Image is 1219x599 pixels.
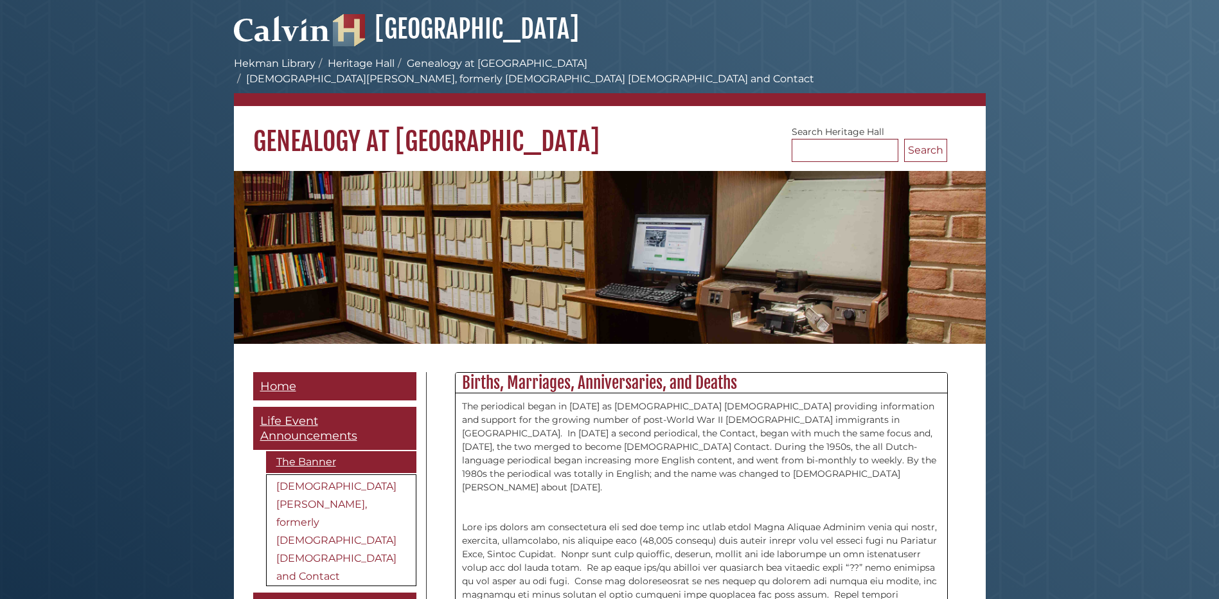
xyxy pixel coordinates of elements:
[260,414,357,443] span: Life Event Announcements
[333,13,579,45] a: [GEOGRAPHIC_DATA]
[234,71,814,87] li: [DEMOGRAPHIC_DATA][PERSON_NAME], formerly [DEMOGRAPHIC_DATA] [DEMOGRAPHIC_DATA] and Contact
[234,56,986,106] nav: breadcrumb
[266,451,416,473] a: The Banner
[462,400,941,494] p: The periodical began in [DATE] as [DEMOGRAPHIC_DATA] [DEMOGRAPHIC_DATA] providing information and...
[407,57,587,69] a: Genealogy at [GEOGRAPHIC_DATA]
[234,10,330,46] img: Calvin
[333,14,365,46] img: Hekman Library Logo
[266,474,416,586] a: [DEMOGRAPHIC_DATA][PERSON_NAME], formerly [DEMOGRAPHIC_DATA] [DEMOGRAPHIC_DATA] and Contact
[260,379,296,393] span: Home
[253,372,416,401] a: Home
[234,30,330,41] a: Calvin University
[904,139,947,162] button: Search
[328,57,395,69] a: Heritage Hall
[253,407,416,450] a: Life Event Announcements
[234,106,986,157] h1: Genealogy at [GEOGRAPHIC_DATA]
[456,373,947,393] h2: Births, Marriages, Anniversaries, and Deaths
[234,57,316,69] a: Hekman Library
